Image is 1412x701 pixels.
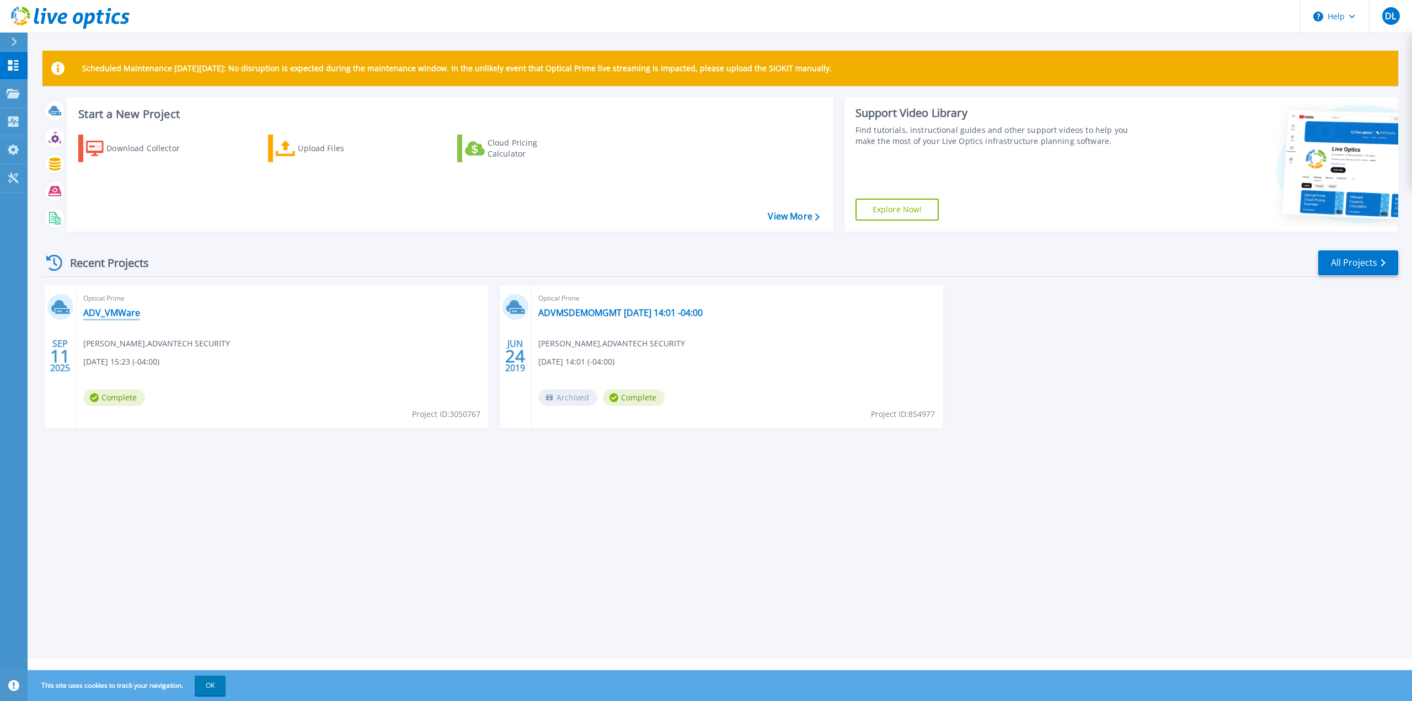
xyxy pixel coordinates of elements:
span: Complete [603,389,665,406]
a: All Projects [1318,250,1398,275]
div: Find tutorials, instructional guides and other support videos to help you make the most of your L... [855,125,1142,147]
span: [PERSON_NAME] , ADVANTECH SECURITY [83,338,230,350]
div: Cloud Pricing Calculator [488,137,576,159]
div: SEP 2025 [50,336,71,376]
span: [DATE] 14:01 (-04:00) [538,356,614,368]
span: Optical Prime [83,292,482,304]
span: [PERSON_NAME] , ADVANTECH SECURITY [538,338,685,350]
a: Explore Now! [855,199,939,221]
span: [DATE] 15:23 (-04:00) [83,356,159,368]
a: View More [768,211,819,222]
span: Archived [538,389,597,406]
a: Upload Files [268,135,391,162]
div: Support Video Library [855,106,1142,120]
span: 11 [50,351,70,361]
a: Download Collector [78,135,201,162]
span: Optical Prime [538,292,937,304]
span: Project ID: 854977 [871,408,935,420]
span: 24 [505,351,525,361]
div: Download Collector [106,137,195,159]
div: Recent Projects [42,249,164,276]
div: Upload Files [298,137,386,159]
span: Project ID: 3050767 [412,408,480,420]
p: Scheduled Maintenance [DATE][DATE]: No disruption is expected during the maintenance window. In t... [82,64,832,73]
div: JUN 2019 [505,336,526,376]
span: Complete [83,389,145,406]
a: ADVMSDEMOMGMT [DATE] 14:01 -04:00 [538,307,703,318]
a: ADV_VMWare [83,307,140,318]
button: OK [195,676,226,695]
span: This site uses cookies to track your navigation. [30,676,226,695]
span: DL [1385,12,1396,20]
h3: Start a New Project [78,108,819,120]
a: Cloud Pricing Calculator [457,135,580,162]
